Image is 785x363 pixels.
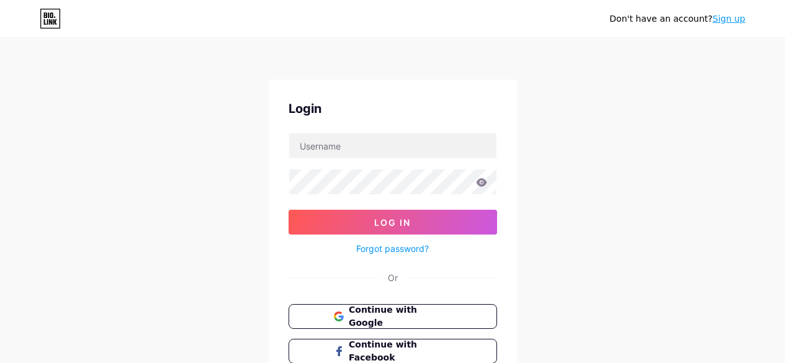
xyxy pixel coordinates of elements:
a: Forgot password? [356,242,429,255]
div: Don't have an account? [609,12,745,25]
button: Log In [289,210,497,235]
button: Continue with Google [289,304,497,329]
div: Login [289,99,497,118]
input: Username [289,133,496,158]
div: Or [388,271,398,284]
a: Sign up [712,14,745,24]
span: Log In [374,217,411,228]
span: Continue with Google [349,303,451,329]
